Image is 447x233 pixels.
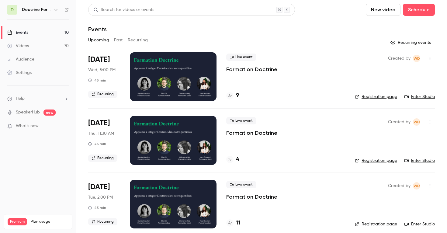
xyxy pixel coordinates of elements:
[8,218,27,225] span: Premium
[88,205,106,210] div: 45 min
[114,35,123,45] button: Past
[16,123,39,129] span: What's new
[88,180,120,228] div: Oct 14 Tue, 2:00 PM (Europe/Paris)
[413,118,420,126] span: Webinar Doctrine
[226,54,256,61] span: Live event
[404,158,435,164] a: Enter Studio
[88,26,107,33] h1: Events
[388,38,435,47] button: Recurring events
[7,96,69,102] li: help-dropdown-opener
[236,155,239,164] h4: 4
[7,30,28,36] div: Events
[226,193,277,200] a: Formation Doctrine
[22,7,51,13] h6: Doctrine Formation Corporate
[88,35,109,45] button: Upcoming
[7,43,29,49] div: Videos
[413,182,420,190] span: Webinar Doctrine
[93,7,154,13] div: Search for videos or events
[413,55,420,62] span: Webinar Doctrine
[43,110,56,116] span: new
[366,4,400,16] button: New video
[88,155,117,162] span: Recurring
[388,182,411,190] span: Created by
[88,218,117,225] span: Recurring
[11,7,14,13] span: D
[7,56,34,62] div: Audience
[226,66,277,73] a: Formation Doctrine
[88,130,114,137] span: Thu, 11:30 AM
[226,129,277,137] a: Formation Doctrine
[16,96,25,102] span: Help
[88,182,110,192] span: [DATE]
[404,221,435,227] a: Enter Studio
[414,182,420,190] span: WD
[88,141,106,146] div: 45 min
[414,55,420,62] span: WD
[403,4,435,16] button: Schedule
[388,118,411,126] span: Created by
[226,155,239,164] a: 4
[236,92,239,100] h4: 9
[88,78,106,83] div: 45 min
[226,117,256,124] span: Live event
[414,118,420,126] span: WD
[236,219,240,227] h4: 11
[226,92,239,100] a: 9
[355,158,397,164] a: Registration page
[88,91,117,98] span: Recurring
[404,94,435,100] a: Enter Studio
[88,194,113,200] span: Tue, 2:00 PM
[61,123,69,129] iframe: Noticeable Trigger
[226,219,240,227] a: 11
[16,109,40,116] a: SpeakerHub
[88,55,110,64] span: [DATE]
[88,67,116,73] span: Wed, 5:00 PM
[7,70,32,76] div: Settings
[88,116,120,165] div: Oct 9 Thu, 11:30 AM (Europe/Paris)
[226,181,256,188] span: Live event
[128,35,148,45] button: Recurring
[355,221,397,227] a: Registration page
[88,52,120,101] div: Oct 8 Wed, 5:00 PM (Europe/Paris)
[88,118,110,128] span: [DATE]
[31,219,68,224] span: Plan usage
[355,94,397,100] a: Registration page
[388,55,411,62] span: Created by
